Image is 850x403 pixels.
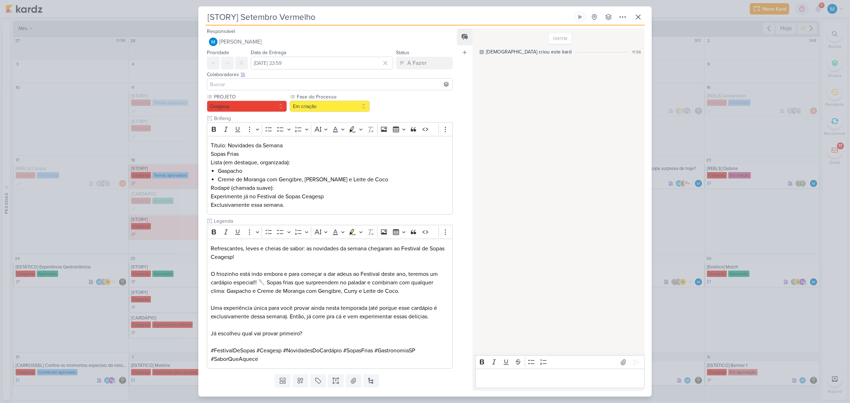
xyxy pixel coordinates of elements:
input: Kard Sem Título [205,11,572,23]
input: Select a date [251,57,393,69]
div: Editor editing area: main [207,239,453,369]
p: O friozinho está indo embora e para começar a dar adeus ao Festival deste ano, teremos um cardápi... [211,261,449,295]
label: Fase do Processo [296,93,370,101]
li: Gaspacho [218,167,449,175]
button: Ceagesp [207,101,287,112]
input: Texto sem título [212,115,453,122]
div: 11:56 [632,49,641,55]
p: Uma experiência única para você provar ainda nesta temporada (até porque esse cardápio é exclusiv... [211,304,449,321]
button: [PERSON_NAME] [207,35,453,48]
p: Título: Novidades da Semana Sopas Frias [211,141,449,158]
div: Editor toolbar [475,355,645,369]
label: Data de Entrega [251,50,286,56]
input: Texto sem título [212,217,453,225]
p: Refrescantes, leves e cheias de sabor: as novidades da semana chegaram ao Festival de Sopas Ceagesp! [211,244,449,261]
span: [PERSON_NAME] [219,38,262,46]
div: Editor editing area: main [207,136,453,215]
div: A Fazer [407,59,426,67]
label: Prioridade [207,50,229,56]
div: Ligar relógio [577,14,583,20]
div: Colaboradores [207,71,453,78]
label: Responsável [207,28,235,34]
button: Em criação [290,101,370,112]
label: Status [396,50,409,56]
img: MARIANA MIRANDA [209,38,217,46]
div: Editor editing area: main [475,369,645,388]
button: A Fazer [396,57,453,69]
div: Editor toolbar [207,122,453,136]
p: Lista (em destaque, organizada): [211,158,449,167]
p: #FestivalDeSopas #Ceagesp #NovidadesDoCardápio #SopasFrias #GastronomiaSP #SaborQueAquece [211,346,449,363]
p: Rodapé (chamada suave): Experimente já no Festival de Sopas Ceagesp Exclusivamente essa semana. [211,184,449,209]
input: Buscar [209,80,451,89]
li: Creme de Moranga com Gengibre, [PERSON_NAME] e Leite de Coco [218,175,449,184]
div: [DEMOGRAPHIC_DATA] criou este kard [486,48,572,56]
label: PROJETO [213,93,287,101]
p: Já escolheu qual vai provar primeiro? [211,329,449,338]
div: Editor toolbar [207,225,453,239]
